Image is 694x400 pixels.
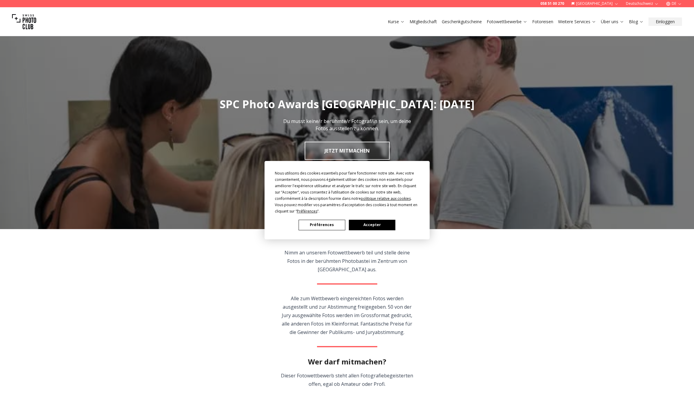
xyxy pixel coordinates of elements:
button: Accepter [349,220,395,230]
button: Préférences [299,220,345,230]
span: Préférences [297,209,317,214]
span: politique relative aux cookies [361,196,411,201]
div: Cookie Consent Prompt [264,161,429,239]
div: Nous utilisons des cookies essentiels pour faire fonctionner notre site. Avec votre consentement,... [275,170,419,214]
